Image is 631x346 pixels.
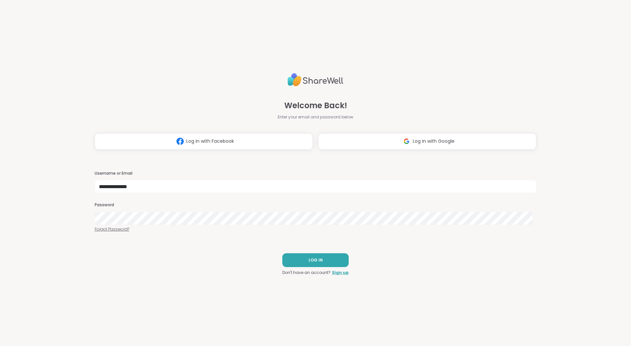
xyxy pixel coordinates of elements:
[95,133,313,150] button: Log in with Facebook
[413,138,455,145] span: Log in with Google
[95,171,536,176] h3: Username or Email
[95,202,536,208] h3: Password
[278,114,353,120] span: Enter your email and password below
[174,135,186,147] img: ShareWell Logomark
[332,270,349,276] a: Sign up
[282,253,349,267] button: LOG IN
[309,257,323,263] span: LOG IN
[95,226,536,232] a: Forgot Password?
[288,70,343,89] img: ShareWell Logo
[400,135,413,147] img: ShareWell Logomark
[186,138,234,145] span: Log in with Facebook
[284,100,347,111] span: Welcome Back!
[282,270,331,276] span: Don't have an account?
[318,133,536,150] button: Log in with Google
